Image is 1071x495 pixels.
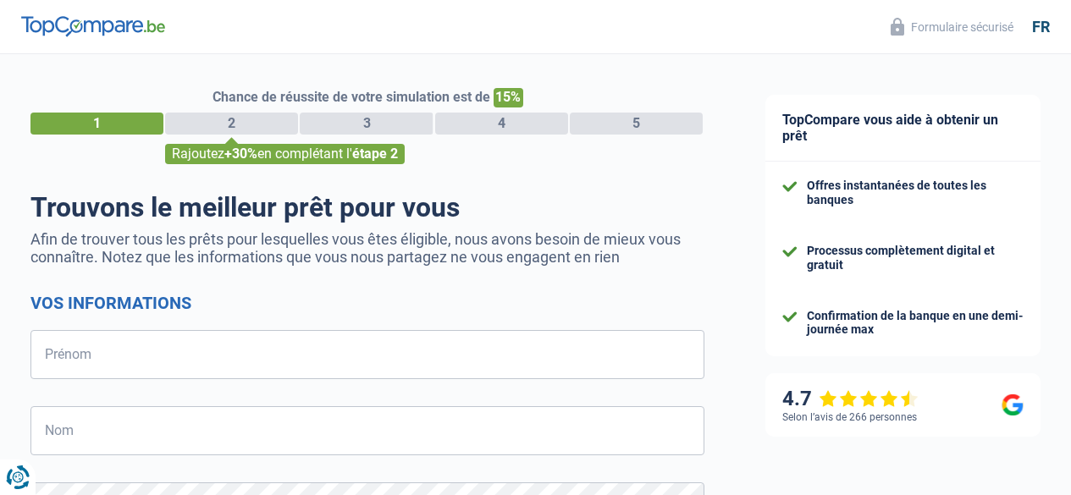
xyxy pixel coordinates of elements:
div: 4 [435,113,568,135]
div: Offres instantanées de toutes les banques [807,179,1024,207]
div: 2 [165,113,298,135]
span: +30% [224,146,257,162]
div: 3 [300,113,433,135]
div: 4.7 [782,387,919,411]
div: 1 [30,113,163,135]
span: Chance de réussite de votre simulation est de [213,89,490,105]
div: TopCompare vous aide à obtenir un prêt [765,95,1041,162]
h2: Vos informations [30,293,704,313]
div: 5 [570,113,703,135]
button: Formulaire sécurisé [881,13,1024,41]
p: Afin de trouver tous les prêts pour lesquelles vous êtes éligible, nous avons besoin de mieux vou... [30,230,704,266]
div: Processus complètement digital et gratuit [807,244,1024,272]
div: Selon l’avis de 266 personnes [782,411,917,423]
span: étape 2 [352,146,398,162]
img: TopCompare Logo [21,16,165,36]
span: 15% [494,88,523,107]
h1: Trouvons le meilleur prêt pour vous [30,191,704,223]
div: Rajoutez en complétant l' [165,144,405,164]
div: Confirmation de la banque en une demi-journée max [807,309,1024,338]
div: fr [1032,18,1050,36]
